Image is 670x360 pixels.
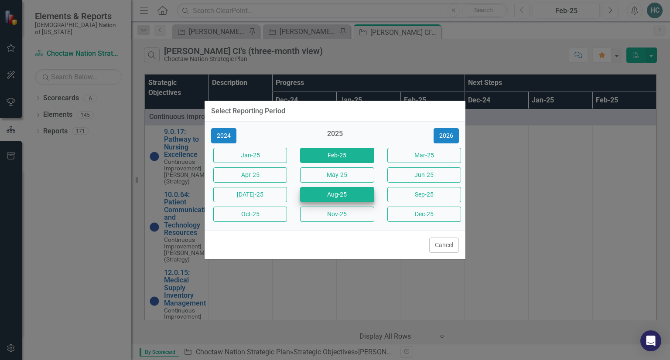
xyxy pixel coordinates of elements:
[387,207,461,222] button: Dec-25
[211,107,285,115] div: Select Reporting Period
[300,167,374,183] button: May-25
[387,167,461,183] button: Jun-25
[387,148,461,163] button: Mar-25
[434,128,459,143] button: 2026
[300,148,374,163] button: Feb-25
[429,238,459,253] button: Cancel
[213,187,287,202] button: [DATE]-25
[213,148,287,163] button: Jan-25
[298,129,372,143] div: 2025
[213,207,287,222] button: Oct-25
[300,187,374,202] button: Aug-25
[211,128,236,143] button: 2024
[387,187,461,202] button: Sep-25
[300,207,374,222] button: Nov-25
[640,330,661,351] div: Open Intercom Messenger
[213,167,287,183] button: Apr-25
